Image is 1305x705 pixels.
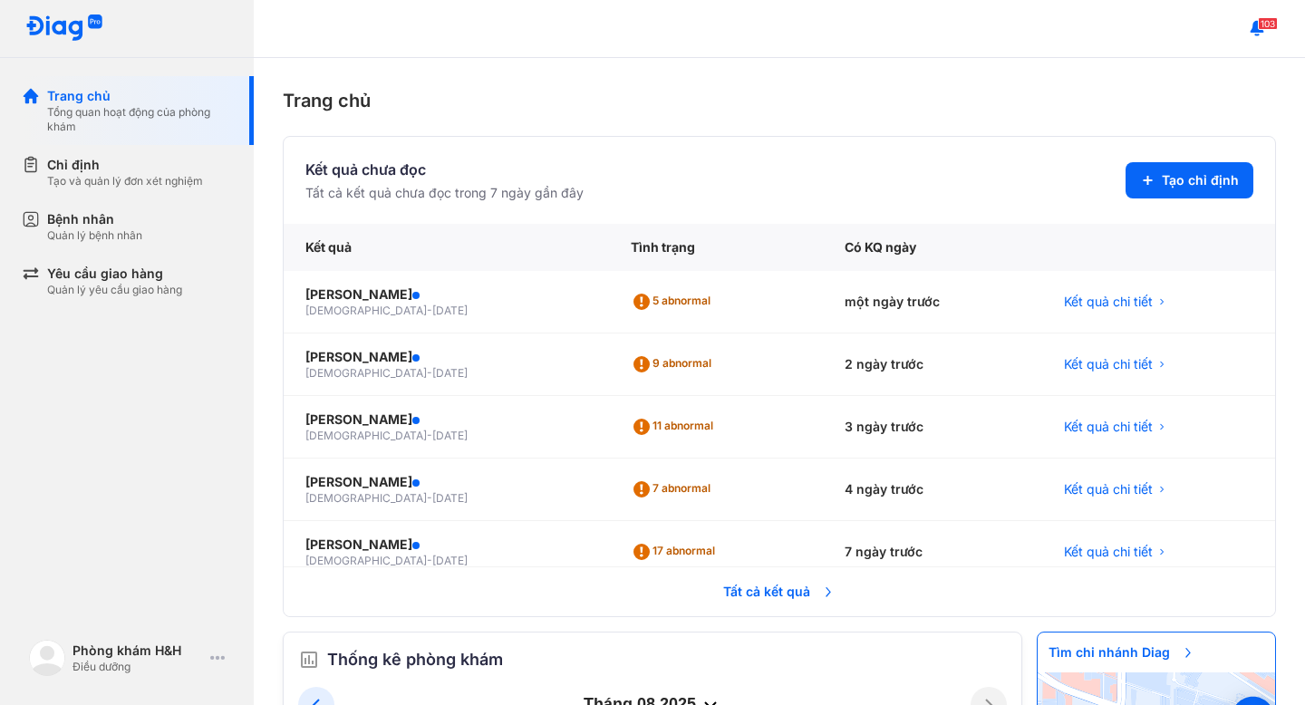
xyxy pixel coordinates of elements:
div: [PERSON_NAME] [305,536,587,554]
div: một ngày trước [823,271,1042,333]
div: 5 abnormal [631,287,718,316]
img: logo [29,640,65,676]
div: 2 ngày trước [823,333,1042,396]
span: Kết quả chi tiết [1064,543,1153,561]
span: [DEMOGRAPHIC_DATA] [305,429,427,442]
span: [DEMOGRAPHIC_DATA] [305,554,427,567]
button: Tạo chỉ định [1126,162,1253,198]
img: order.5a6da16c.svg [298,649,320,671]
div: 17 abnormal [631,537,722,566]
span: - [427,491,432,505]
span: Kết quả chi tiết [1064,293,1153,311]
span: Tìm chi nhánh Diag [1038,633,1206,672]
div: Tạo và quản lý đơn xét nghiệm [47,174,203,188]
div: 3 ngày trước [823,396,1042,459]
span: [DATE] [432,304,468,317]
div: 4 ngày trước [823,459,1042,521]
span: Kết quả chi tiết [1064,355,1153,373]
img: logo [25,14,103,43]
div: Kết quả chưa đọc [305,159,584,180]
div: Tổng quan hoạt động của phòng khám [47,105,232,134]
span: - [427,554,432,567]
div: Tất cả kết quả chưa đọc trong 7 ngày gần đây [305,184,584,202]
span: Kết quả chi tiết [1064,418,1153,436]
span: [DATE] [432,366,468,380]
span: [DEMOGRAPHIC_DATA] [305,304,427,317]
div: Yêu cầu giao hàng [47,265,182,283]
div: Kết quả [284,224,609,271]
span: - [427,304,432,317]
div: Điều dưỡng [72,660,203,674]
div: 7 ngày trước [823,521,1042,584]
span: Thống kê phòng khám [327,647,503,672]
div: 11 abnormal [631,412,720,441]
span: - [427,429,432,442]
div: Có KQ ngày [823,224,1042,271]
span: Tạo chỉ định [1162,171,1239,189]
div: Bệnh nhân [47,210,142,228]
div: Trang chủ [47,87,232,105]
span: [DATE] [432,429,468,442]
div: [PERSON_NAME] [305,285,587,304]
span: Kết quả chi tiết [1064,480,1153,498]
div: [PERSON_NAME] [305,410,587,429]
span: - [427,366,432,380]
div: Tình trạng [609,224,823,271]
div: 7 abnormal [631,475,718,504]
div: Chỉ định [47,156,203,174]
div: Quản lý yêu cầu giao hàng [47,283,182,297]
span: Tất cả kết quả [712,572,846,612]
div: [PERSON_NAME] [305,348,587,366]
span: [DATE] [432,554,468,567]
div: 9 abnormal [631,350,719,379]
span: [DEMOGRAPHIC_DATA] [305,366,427,380]
span: [DATE] [432,491,468,505]
div: Phòng khám H&H [72,642,203,660]
span: 103 [1258,17,1278,30]
div: [PERSON_NAME] [305,473,587,491]
div: Quản lý bệnh nhân [47,228,142,243]
div: Trang chủ [283,87,1276,114]
span: [DEMOGRAPHIC_DATA] [305,491,427,505]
